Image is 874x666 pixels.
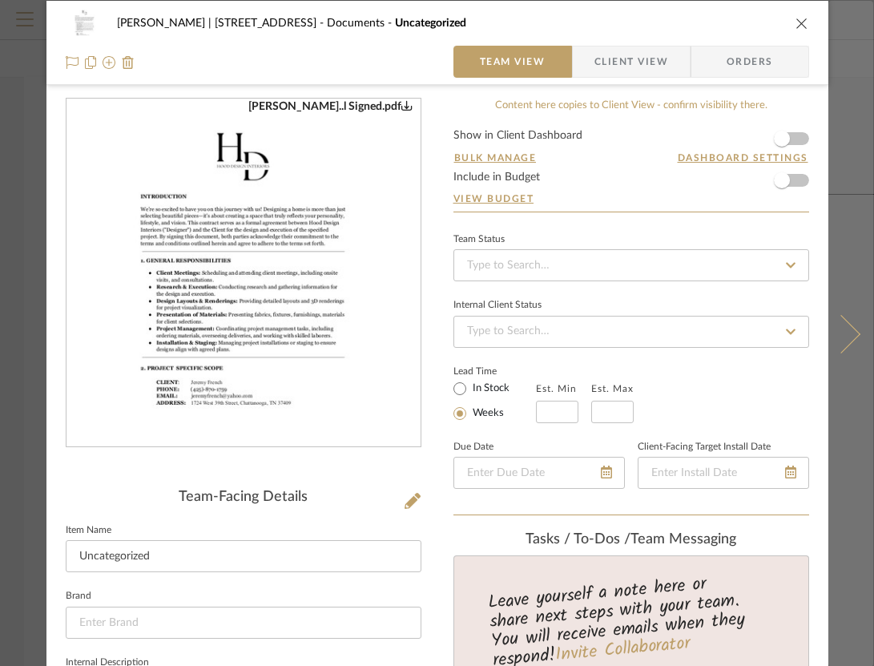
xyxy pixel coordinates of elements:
label: Brand [66,592,91,600]
input: Type to Search… [453,249,809,281]
div: Team-Facing Details [66,489,421,507]
button: close [795,16,809,30]
mat-radio-group: Select item type [453,378,536,423]
img: 0e22a6d4-91f6-4cc1-a3b8-393719783a84_48x40.jpg [66,7,104,39]
input: Type to Search… [453,316,809,348]
div: [PERSON_NAME]..l Signed.pdf [248,99,413,114]
label: Due Date [453,443,493,451]
label: Item Name [66,527,111,535]
label: Lead Time [453,364,536,378]
div: Internal Client Status [453,301,542,309]
span: [PERSON_NAME] | [STREET_ADDRESS] [117,18,327,29]
span: Client View [594,46,668,78]
input: Enter Due Date [453,457,625,489]
span: Uncategorized [395,18,466,29]
div: Team Status [453,236,505,244]
img: 0e22a6d4-91f6-4cc1-a3b8-393719783a84_436x436.jpg [109,99,378,447]
a: View Budget [453,192,809,205]
label: In Stock [469,381,509,396]
div: 0 [66,99,421,447]
input: Enter Item Name [66,540,421,572]
span: Team View [480,46,546,78]
label: Weeks [469,406,504,421]
div: team Messaging [453,531,809,549]
button: Dashboard Settings [677,151,809,165]
span: Orders [709,46,791,78]
label: Est. Min [536,383,577,394]
button: Bulk Manage [453,151,538,165]
img: Remove from project [122,56,135,69]
span: Documents [327,18,395,29]
label: Est. Max [591,383,634,394]
div: Content here copies to Client View - confirm visibility there. [453,98,809,114]
input: Enter Brand [66,607,421,639]
span: Tasks / To-Dos / [526,532,630,547]
input: Enter Install Date [638,457,809,489]
label: Client-Facing Target Install Date [638,443,771,451]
